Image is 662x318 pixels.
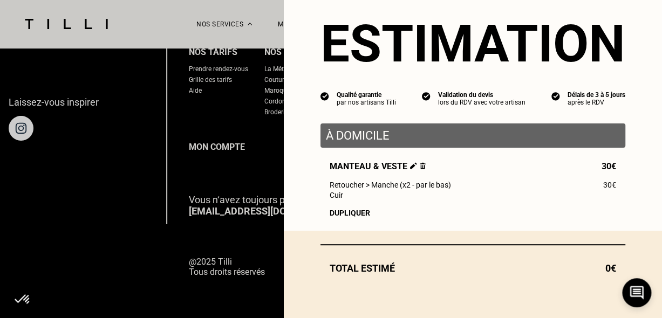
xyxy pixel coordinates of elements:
[438,99,525,106] div: lors du RDV avec votre artisan
[330,209,616,217] div: Dupliquer
[337,91,396,99] div: Qualité garantie
[320,262,625,274] div: Total estimé
[330,181,451,189] span: Retoucher > Manche (x2 - par le bas)
[420,162,426,169] img: Supprimer
[438,91,525,99] div: Validation du devis
[422,91,431,101] img: icon list info
[605,262,616,274] span: 0€
[602,161,616,171] span: 30€
[568,91,625,99] div: Délais de 3 à 5 jours
[568,99,625,106] div: après le RDV
[320,91,329,101] img: icon list info
[330,191,343,199] span: Cuir
[551,91,560,101] img: icon list info
[326,129,620,142] p: À domicile
[330,161,426,171] span: Manteau & veste
[337,99,396,106] div: par nos artisans Tilli
[410,162,417,169] img: Éditer
[320,13,625,74] section: Estimation
[603,181,616,189] span: 30€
